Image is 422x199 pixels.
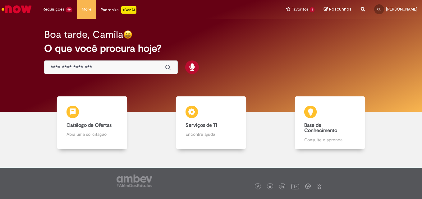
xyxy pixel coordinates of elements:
div: Padroniza [101,6,136,14]
img: logo_footer_workplace.png [305,184,311,189]
span: CL [377,7,381,11]
span: More [82,6,91,12]
img: ServiceNow [1,3,33,15]
b: Base de Conhecimento [304,122,337,134]
p: Consulte e aprenda [304,137,355,143]
a: Base de Conhecimento Consulte e aprenda [270,96,389,149]
img: happy-face.png [123,30,132,39]
span: 99 [66,7,72,12]
span: Rascunhos [329,6,351,12]
p: +GenAi [121,6,136,14]
b: Serviços de TI [186,122,217,128]
img: logo_footer_ambev_rotulo_gray.png [117,175,152,187]
p: Encontre ajuda [186,131,237,137]
h2: Boa tarde, Camila [44,29,123,40]
a: Rascunhos [324,7,351,12]
span: Requisições [43,6,64,12]
img: logo_footer_youtube.png [291,182,299,190]
img: logo_footer_twitter.png [268,185,272,188]
img: logo_footer_linkedin.png [281,185,284,189]
img: logo_footer_facebook.png [256,185,259,188]
b: Catálogo de Ofertas [67,122,112,128]
a: Serviços de TI Encontre ajuda [152,96,271,149]
p: Abra uma solicitação [67,131,118,137]
img: logo_footer_naosei.png [317,184,322,189]
a: Catálogo de Ofertas Abra uma solicitação [33,96,152,149]
span: [PERSON_NAME] [386,7,417,12]
span: Favoritos [291,6,309,12]
span: 1 [310,7,314,12]
h2: O que você procura hoje? [44,43,378,54]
